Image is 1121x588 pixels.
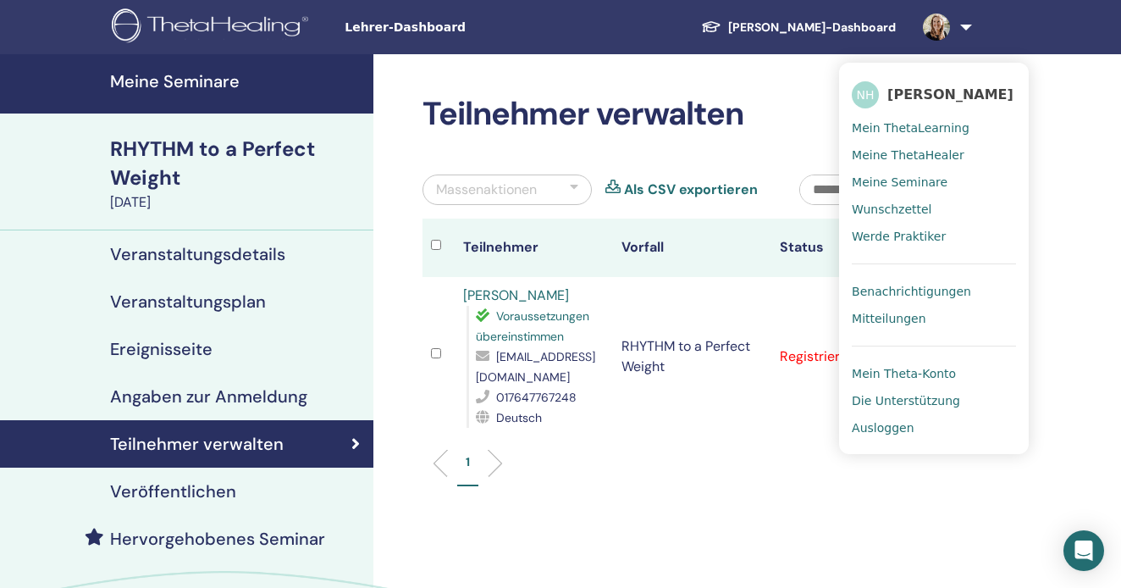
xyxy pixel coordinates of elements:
[110,192,363,213] div: [DATE]
[688,12,909,43] a: [PERSON_NAME]-Dashboard
[852,75,1016,114] a: NH[PERSON_NAME]
[110,434,284,454] h4: Teilnehmer verwalten
[852,229,946,244] span: Werde Praktiker
[852,278,1016,305] a: Benachrichtigungen
[110,529,325,549] h4: Hervorgehobenes Seminar
[613,277,771,436] td: RHYTHM to a Perfect Weight
[110,135,363,192] div: RHYTHM to a Perfect Weight
[701,19,721,34] img: graduation-cap-white.svg
[112,8,314,47] img: logo.png
[455,219,613,277] th: Teilnehmer
[771,219,930,277] th: Status
[345,19,599,36] span: Lehrer-Dashboard
[466,453,470,471] p: 1
[852,223,1016,250] a: Werde Praktiker
[496,410,542,425] span: Deutsch
[852,169,1016,196] a: Meine Seminare
[624,180,758,200] a: Als CSV exportieren
[923,14,950,41] img: default.jpg
[110,71,363,92] h4: Meine Seminare
[110,386,307,407] h4: Angaben zur Anmeldung
[100,135,373,213] a: RHYTHM to a Perfect Weight[DATE]
[852,387,1016,414] a: Die Unterstützung
[476,308,589,344] span: Voraussetzungen übereinstimmen
[110,244,285,264] h4: Veranstaltungsdetails
[613,219,771,277] th: Vorfall
[852,147,964,163] span: Meine ThetaHealer
[110,339,213,359] h4: Ereignisseite
[476,349,595,385] span: [EMAIL_ADDRESS][DOMAIN_NAME]
[852,81,879,108] span: NH
[496,390,577,405] span: 017647767248
[852,196,1016,223] a: Wunschzettel
[852,366,956,381] span: Mein Theta-Konto
[852,311,925,326] span: Mitteilungen
[852,305,1016,332] a: Mitteilungen
[852,284,971,299] span: Benachrichtigungen
[852,360,1016,387] a: Mein Theta-Konto
[852,114,1016,141] a: Mein ThetaLearning
[1063,530,1104,571] div: Open Intercom Messenger
[887,86,1013,103] span: [PERSON_NAME]
[852,202,931,217] span: Wunschzettel
[110,291,266,312] h4: Veranstaltungsplan
[436,180,537,200] div: Massenaktionen
[852,393,960,408] span: Die Unterstützung
[852,141,1016,169] a: Meine ThetaHealer
[422,95,962,134] h2: Teilnehmer verwalten
[852,175,947,190] span: Meine Seminare
[110,481,236,502] h4: Veröffentlichen
[852,414,1016,441] a: Ausloggen
[852,420,914,435] span: Ausloggen
[463,286,569,304] a: [PERSON_NAME]
[852,120,969,136] span: Mein ThetaLearning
